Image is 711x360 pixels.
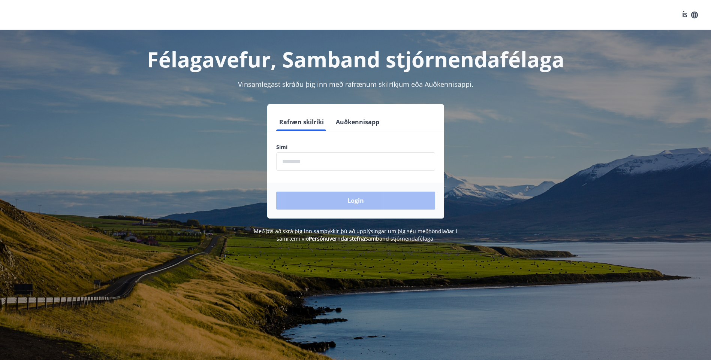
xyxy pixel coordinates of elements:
button: Auðkennisapp [333,113,382,131]
span: Með því að skrá þig inn samþykkir þú að upplýsingar um þig séu meðhöndlaðar í samræmi við Samband... [254,228,457,242]
h1: Félagavefur, Samband stjórnendafélaga [95,45,617,73]
button: ÍS [678,8,702,22]
label: Sími [276,143,435,151]
span: Vinsamlegast skráðu þig inn með rafrænum skilríkjum eða Auðkennisappi. [238,80,473,89]
a: Persónuverndarstefna [309,235,365,242]
button: Rafræn skilríki [276,113,327,131]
